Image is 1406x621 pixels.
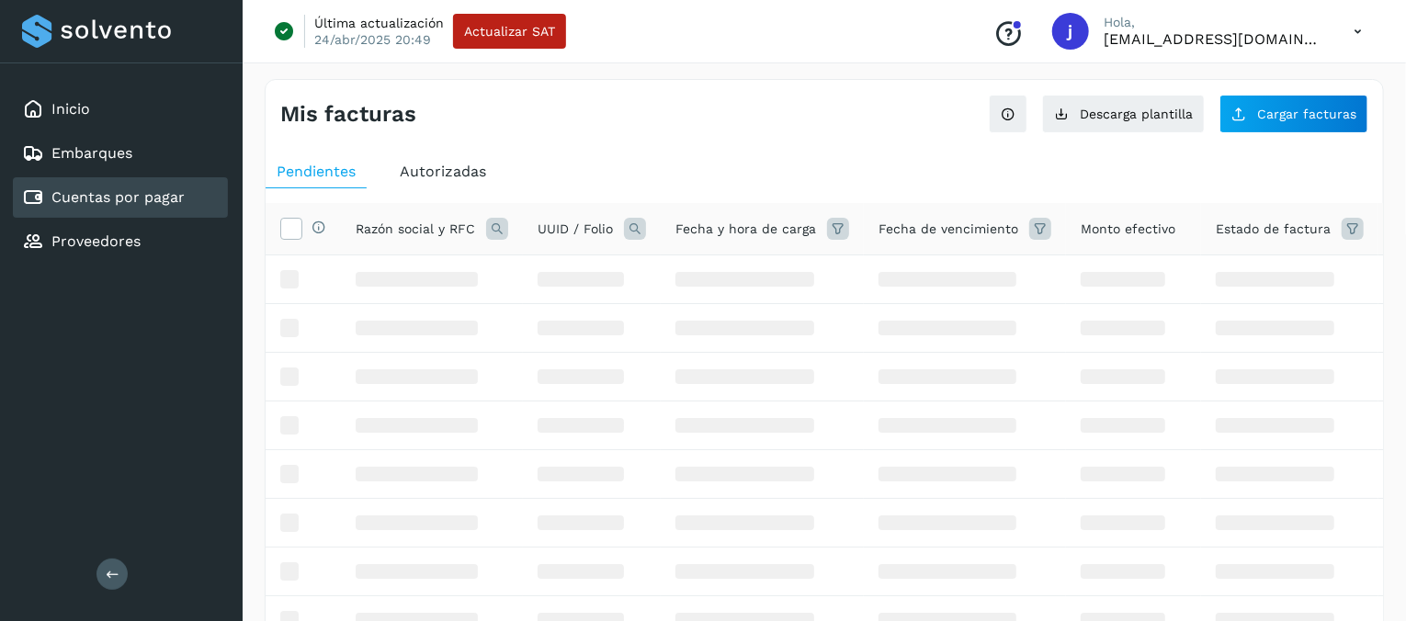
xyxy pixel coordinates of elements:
[356,220,475,239] span: Razón social y RFC
[314,15,444,31] p: Última actualización
[1104,15,1324,30] p: Hola,
[314,31,431,48] p: 24/abr/2025 20:49
[51,188,185,206] a: Cuentas por pagar
[1080,107,1193,120] span: Descarga plantilla
[879,220,1018,239] span: Fecha de vencimiento
[13,221,228,262] div: Proveedores
[1104,30,1324,48] p: jahernandez@metjam.com.mx
[51,232,141,250] a: Proveedores
[453,14,566,49] button: Actualizar SAT
[13,177,228,218] div: Cuentas por pagar
[1216,220,1331,239] span: Estado de factura
[675,220,816,239] span: Fecha y hora de carga
[277,163,356,180] span: Pendientes
[13,89,228,130] div: Inicio
[13,133,228,174] div: Embarques
[464,25,555,38] span: Actualizar SAT
[1042,95,1205,133] button: Descarga plantilla
[538,220,613,239] span: UUID / Folio
[51,144,132,162] a: Embarques
[1219,95,1368,133] button: Cargar facturas
[280,101,416,128] h4: Mis facturas
[1081,220,1175,239] span: Monto efectivo
[51,100,90,118] a: Inicio
[400,163,486,180] span: Autorizadas
[1257,107,1356,120] span: Cargar facturas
